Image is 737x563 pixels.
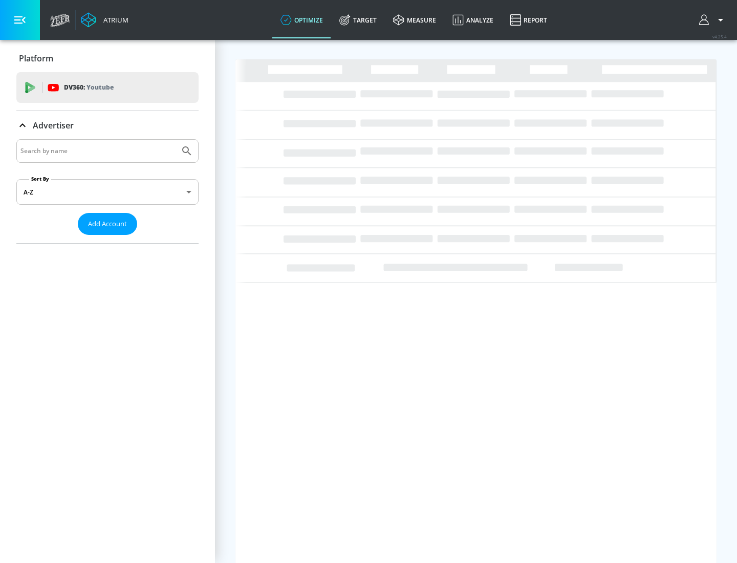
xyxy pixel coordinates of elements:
a: Analyze [444,2,502,38]
div: Advertiser [16,111,199,140]
span: v 4.25.4 [712,34,727,39]
div: A-Z [16,179,199,205]
p: Youtube [86,82,114,93]
a: Target [331,2,385,38]
p: Advertiser [33,120,74,131]
p: DV360: [64,82,114,93]
div: Advertiser [16,139,199,243]
label: Sort By [29,176,51,182]
span: Add Account [88,218,127,230]
button: Add Account [78,213,137,235]
div: Platform [16,44,199,73]
p: Platform [19,53,53,64]
div: DV360: Youtube [16,72,199,103]
input: Search by name [20,144,176,158]
a: Atrium [81,12,128,28]
a: optimize [272,2,331,38]
a: measure [385,2,444,38]
a: Report [502,2,555,38]
nav: list of Advertiser [16,235,199,243]
div: Atrium [99,15,128,25]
